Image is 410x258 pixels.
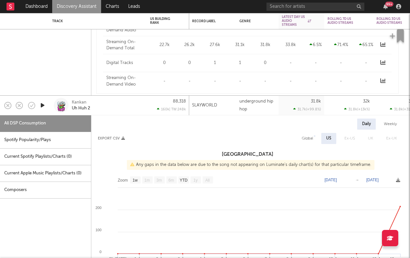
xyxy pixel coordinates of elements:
text: → [355,178,359,182]
div: 1 [229,60,251,66]
div: Record Label [192,19,223,23]
text: Zoom [118,178,128,183]
div: 26.2k [179,42,201,48]
div: - [305,60,326,66]
input: Search for artists [266,3,364,11]
text: 1w [133,178,138,183]
div: - [229,78,251,85]
text: 200 [96,206,101,210]
div: - [204,78,226,85]
div: US [326,135,331,142]
text: 3m [157,178,162,183]
div: underground hip hop [236,96,279,115]
div: 31.7k ( +99.8 % ) [293,107,321,111]
text: All [205,178,209,183]
div: 88,318 [173,99,186,104]
div: 22.7k [154,42,175,48]
div: Global [302,135,313,142]
button: Export CSV [98,137,125,140]
div: - [179,78,201,85]
div: 31.8k ( +13k % ) [344,107,370,111]
text: 0 [99,250,101,254]
div: 31.1k [229,42,251,48]
div: 32k [363,99,370,104]
div: - [330,60,352,66]
a: Kankan [72,100,86,105]
div: - [330,78,352,85]
div: - [305,78,326,85]
h3: [GEOGRAPHIC_DATA] [91,151,403,158]
div: 160k | TW: 248k [150,107,186,111]
div: Weekly [379,119,402,130]
div: 65.1 % [355,42,377,48]
div: - [280,60,301,66]
div: - [280,78,301,85]
text: [DATE] [325,178,337,182]
div: Streaming On-Demand Video [106,75,150,88]
div: - [355,78,377,85]
div: - [254,78,276,85]
div: Rolling 3D US Audio Streams [376,17,409,25]
text: 100 [96,228,101,232]
div: Any gaps in the data below are due to the song not appearing on Luminate's daily chart(s) for tha... [127,160,374,170]
div: 6.5 % [305,42,326,48]
a: Uh Huh 2 [72,105,90,111]
div: 0 [154,60,175,66]
div: - [355,60,377,66]
text: [DATE] [366,178,379,182]
text: 6m [169,178,174,183]
text: 1y [193,178,198,183]
div: Rolling 7D US Audio Streams [327,17,360,25]
div: 71.4 % [330,42,352,48]
div: - [154,78,175,85]
div: US Building Rank [150,17,176,25]
div: Streaming On-Demand Total [106,39,150,52]
div: 27.6k [204,42,226,48]
div: Track [52,19,140,23]
div: 31.8k [254,42,276,48]
text: YTD [180,178,188,183]
button: 99+ [383,4,388,9]
div: 31.8k [311,99,321,104]
div: Daily [357,119,376,130]
div: 0 [179,60,201,66]
text: 1m [144,178,150,183]
div: 1 [204,60,226,66]
div: Genre [239,19,272,23]
div: 99 + [385,2,393,7]
div: 33.8k [280,42,301,48]
div: 0 [254,60,276,66]
div: SLAYWORLD [192,102,217,109]
div: Digital Tracks [106,60,150,66]
div: Latest Day US Audio Streams [282,15,311,27]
